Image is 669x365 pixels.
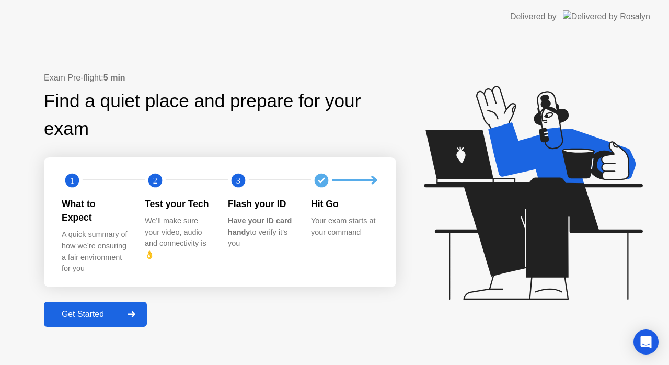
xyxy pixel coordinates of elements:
text: 2 [153,175,157,185]
div: Get Started [47,310,119,319]
div: Your exam starts at your command [311,215,377,238]
text: 3 [236,175,240,185]
div: Exam Pre-flight: [44,72,396,84]
b: Have your ID card handy [228,216,292,236]
button: Get Started [44,302,147,327]
div: Open Intercom Messenger [633,329,659,355]
div: Test your Tech [145,197,211,211]
div: Find a quiet place and prepare for your exam [44,87,396,143]
div: What to Expect [62,197,128,225]
div: A quick summary of how we’re ensuring a fair environment for you [62,229,128,274]
div: to verify it’s you [228,215,294,249]
div: We’ll make sure your video, audio and connectivity is 👌 [145,215,211,260]
div: Hit Go [311,197,377,211]
text: 1 [70,175,74,185]
div: Delivered by [510,10,557,23]
img: Delivered by Rosalyn [563,10,650,22]
div: Flash your ID [228,197,294,211]
b: 5 min [103,73,125,82]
